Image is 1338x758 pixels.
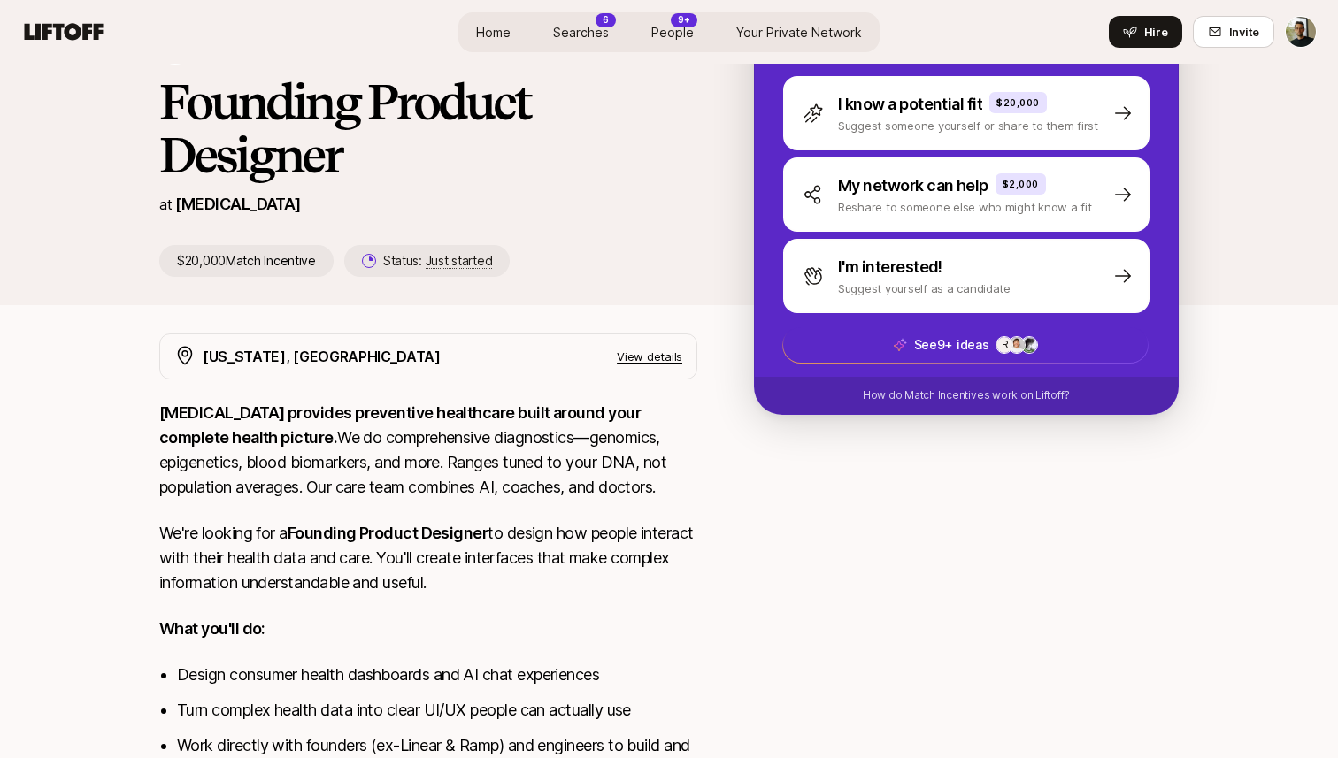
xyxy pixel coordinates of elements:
[1229,23,1259,41] span: Invite
[637,16,708,49] a: People9+
[159,75,697,181] h1: Founding Product Designer
[159,245,334,277] p: $20,000 Match Incentive
[838,92,982,117] p: I know a potential fit
[914,334,989,356] p: See 9+ ideas
[175,192,300,217] p: [MEDICAL_DATA]
[426,253,493,269] span: Just started
[603,13,609,27] p: 6
[159,401,697,500] p: We do comprehensive diagnostics—genomics, epigenetics, blood biomarkers, and more. Ranges tuned t...
[1009,337,1025,353] img: 8fd1a8c3_a012_471e_8ebf_ebfae1edcf21.jpg
[838,117,1098,134] p: Suggest someone yourself or share to them first
[1144,23,1168,41] span: Hire
[159,521,697,595] p: We're looking for a to design how people interact with their health data and care. You'll create ...
[1003,177,1039,191] p: $2,000
[1285,16,1317,48] button: Kevin Twohy
[996,96,1040,110] p: $20,000
[838,255,942,279] p: I'm interested!
[1286,17,1316,47] img: Kevin Twohy
[722,16,876,49] a: Your Private Network
[288,524,488,542] strong: Founding Product Designer
[203,345,441,368] p: [US_STATE], [GEOGRAPHIC_DATA]
[678,13,690,27] p: 9+
[539,16,623,49] a: Searches6
[159,403,643,447] strong: [MEDICAL_DATA] provides preventive healthcare built around your complete health picture.
[177,662,697,687] li: Design consumer health dashboards and AI chat experiences
[617,348,682,365] p: View details
[383,250,492,272] p: Status:
[476,23,511,42] span: Home
[838,173,988,198] p: My network can help
[838,198,1092,216] p: Reshare to someone else who might know a fit
[553,23,609,42] span: Searches
[838,279,1011,297] p: Suggest yourself as a candidate
[736,23,862,42] span: Your Private Network
[1002,334,1009,356] p: R
[1109,16,1182,48] button: Hire
[1193,16,1274,48] button: Invite
[462,16,525,49] a: Home
[177,698,697,723] li: Turn complex health data into clear UI/UX people can actually use
[1021,337,1037,353] img: 8d1f8469_bbc7_4e32_b2f8_f9f8870764a2.jpg
[159,619,265,638] strong: What you'll do:
[159,193,172,216] p: at
[782,326,1149,364] button: See9+ ideasR
[863,387,1070,403] p: How do Match Incentives work on Liftoff?
[651,23,694,42] span: People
